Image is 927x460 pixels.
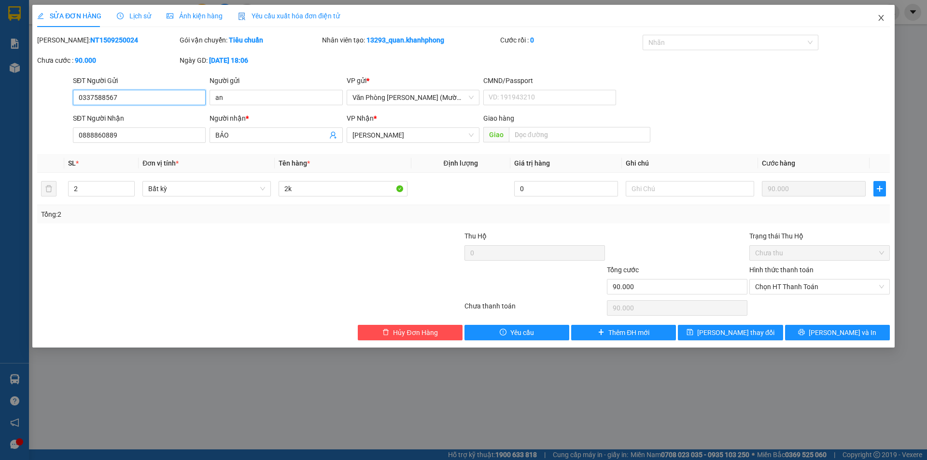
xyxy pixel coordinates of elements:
[873,181,886,196] button: plus
[571,325,676,340] button: plusThêm ĐH mới
[598,329,604,336] span: plus
[347,75,479,86] div: VP gửi
[73,113,206,124] div: SĐT Người Nhận
[444,159,478,167] span: Định lượng
[755,279,884,294] span: Chọn HT Thanh Toán
[463,301,606,318] div: Chưa thanh toán
[352,128,474,142] span: Phạm Ngũ Lão
[279,159,310,167] span: Tên hàng
[393,327,437,338] span: Hủy Đơn Hàng
[148,181,265,196] span: Bất kỳ
[238,12,340,20] span: Yêu cầu xuất hóa đơn điện tử
[105,12,128,35] img: logo.jpg
[626,181,754,196] input: Ghi Chú
[167,13,173,19] span: picture
[180,55,320,66] div: Ngày GD:
[12,12,60,60] img: logo.jpg
[622,154,758,173] th: Ghi chú
[762,159,795,167] span: Cước hàng
[142,159,179,167] span: Đơn vị tính
[347,114,374,122] span: VP Nhận
[322,35,498,45] div: Nhân viên tạo:
[464,325,569,340] button: exclamation-circleYêu cầu
[366,36,444,44] b: 13293_quan.khanhphong
[382,329,389,336] span: delete
[687,329,693,336] span: save
[762,181,866,196] input: 0
[117,13,124,19] span: clock-circle
[37,55,178,66] div: Chưa cước :
[483,75,616,86] div: CMND/Passport
[90,36,138,44] b: NT1509250024
[785,325,890,340] button: printer[PERSON_NAME] và In
[229,36,263,44] b: Tiêu chuẩn
[37,12,101,20] span: SỬA ĐƠN HÀNG
[210,75,342,86] div: Người gửi
[12,62,55,108] b: [PERSON_NAME]
[167,12,223,20] span: Ảnh kiện hàng
[510,327,534,338] span: Yêu cầu
[500,35,641,45] div: Cước rồi :
[210,113,342,124] div: Người nhận
[81,46,133,58] li: (c) 2017
[749,231,890,241] div: Trạng thái Thu Hộ
[81,37,133,44] b: [DOMAIN_NAME]
[41,181,56,196] button: delete
[678,325,783,340] button: save[PERSON_NAME] thay đổi
[755,246,884,260] span: Chưa thu
[41,209,358,220] div: Tổng: 2
[530,36,534,44] b: 0
[117,12,151,20] span: Lịch sử
[329,131,337,139] span: user-add
[180,35,320,45] div: Gói vận chuyển:
[68,159,76,167] span: SL
[809,327,876,338] span: [PERSON_NAME] và In
[607,266,639,274] span: Tổng cước
[75,56,96,64] b: 90.000
[509,127,650,142] input: Dọc đường
[483,127,509,142] span: Giao
[358,325,463,340] button: deleteHủy Đơn Hàng
[483,114,514,122] span: Giao hàng
[37,35,178,45] div: [PERSON_NAME]:
[209,56,248,64] b: [DATE] 18:06
[874,185,885,193] span: plus
[352,90,474,105] span: Văn Phòng Trần Phú (Mường Thanh)
[798,329,805,336] span: printer
[749,266,814,274] label: Hình thức thanh toán
[464,232,487,240] span: Thu Hộ
[62,14,93,76] b: BIÊN NHẬN GỬI HÀNG
[238,13,246,20] img: icon
[500,329,506,336] span: exclamation-circle
[877,14,885,22] span: close
[868,5,895,32] button: Close
[608,327,649,338] span: Thêm ĐH mới
[697,327,774,338] span: [PERSON_NAME] thay đổi
[37,13,44,19] span: edit
[73,75,206,86] div: SĐT Người Gửi
[279,181,407,196] input: VD: Bàn, Ghế
[514,159,550,167] span: Giá trị hàng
